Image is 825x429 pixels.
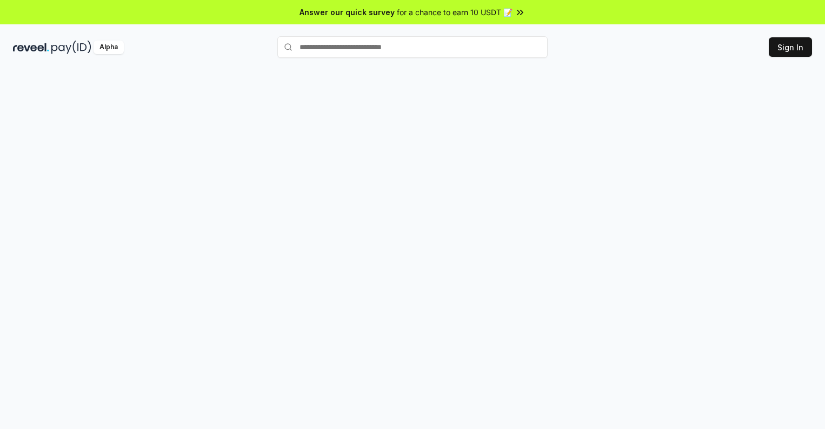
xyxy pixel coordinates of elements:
[13,41,49,54] img: reveel_dark
[94,41,124,54] div: Alpha
[51,41,91,54] img: pay_id
[397,6,513,18] span: for a chance to earn 10 USDT 📝
[769,37,812,57] button: Sign In
[300,6,395,18] span: Answer our quick survey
